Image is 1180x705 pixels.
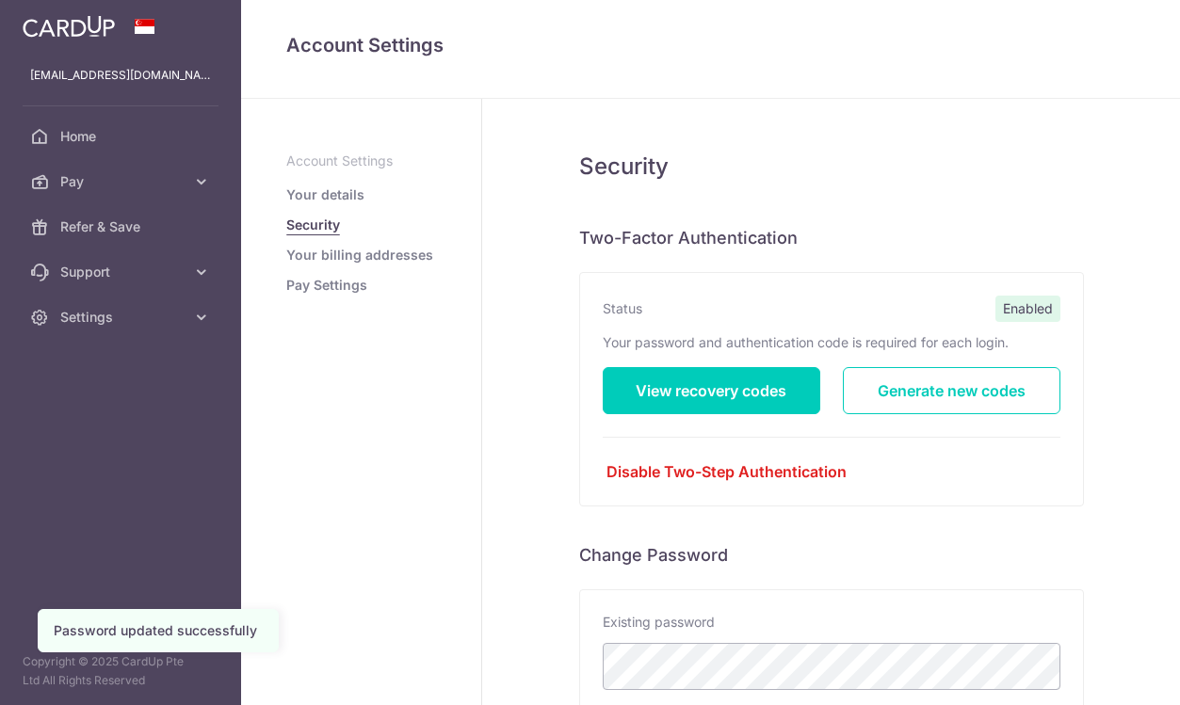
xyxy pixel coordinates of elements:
[603,460,1060,483] a: Disable Two-Step Authentication
[579,227,1084,249] h6: Two-Factor Authentication
[60,127,185,146] span: Home
[286,246,433,264] a: Your billing addresses
[54,621,263,640] div: Password updated successfully
[60,217,185,236] span: Refer & Save
[603,367,820,414] a: View recovery codes
[603,333,1060,352] p: Your password and authentication code is required for each login.
[286,152,436,170] p: Account Settings
[603,613,715,632] label: Existing password
[60,172,185,191] span: Pay
[23,15,115,38] img: CardUp
[579,152,1084,182] h5: Security
[286,216,340,234] a: Security
[30,66,211,85] p: [EMAIL_ADDRESS][DOMAIN_NAME]
[286,185,364,204] a: Your details
[286,276,367,295] a: Pay Settings
[603,299,642,318] label: Status
[843,367,1060,414] a: Generate new codes
[286,30,1135,60] h4: Account Settings
[579,544,1084,567] h6: Change Password
[60,263,185,281] span: Support
[1059,649,1161,696] iframe: Opens a widget where you can find more information
[995,296,1060,322] span: Enabled
[60,308,185,327] span: Settings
